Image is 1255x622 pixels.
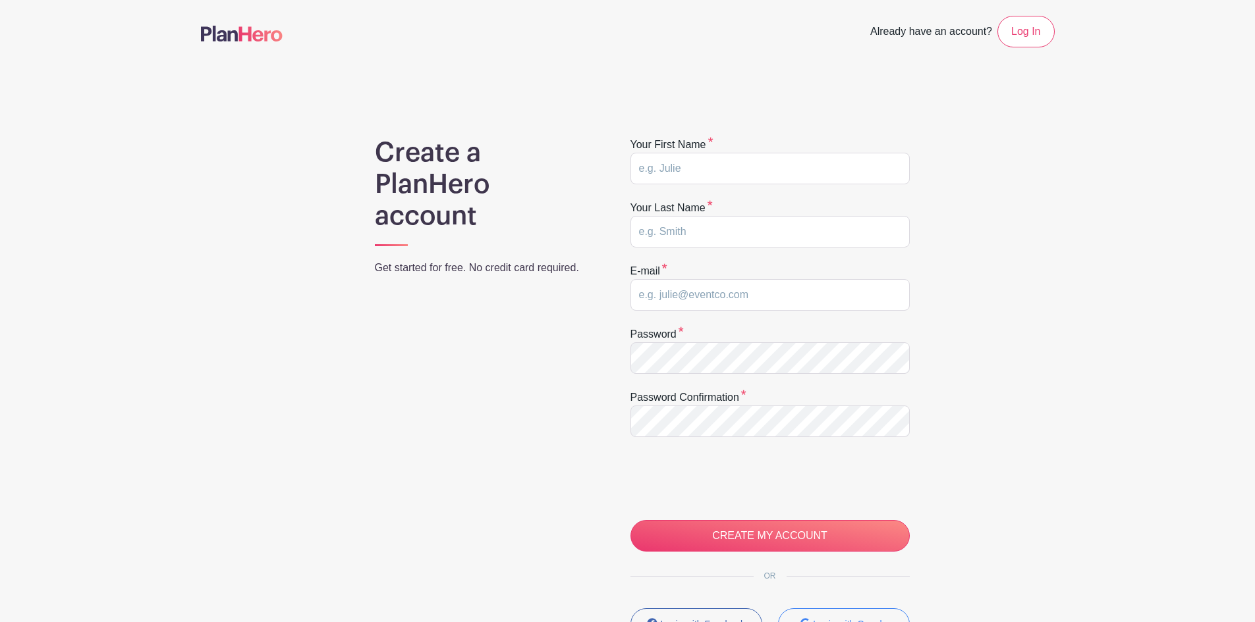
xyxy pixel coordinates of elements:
[754,571,787,581] span: OR
[630,520,910,552] input: CREATE MY ACCOUNT
[630,153,910,184] input: e.g. Julie
[630,137,713,153] label: Your first name
[630,453,831,504] iframe: reCAPTCHA
[630,326,684,342] label: Password
[997,16,1054,47] a: Log In
[630,263,667,279] label: E-mail
[630,279,910,311] input: e.g. julie@eventco.com
[630,216,910,247] input: e.g. Smith
[630,390,746,405] label: Password confirmation
[201,26,283,41] img: logo-507f7623f17ff9eddc593b1ce0a138ce2505c220e1c5a4e2b4648c50719b7d32.svg
[375,137,596,232] h1: Create a PlanHero account
[375,260,596,276] p: Get started for free. No credit card required.
[870,18,992,47] span: Already have an account?
[630,200,713,216] label: Your last name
